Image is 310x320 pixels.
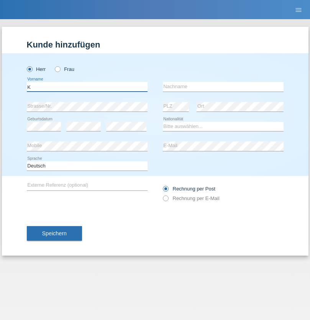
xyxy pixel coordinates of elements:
[27,66,32,71] input: Herr
[291,7,306,12] a: menu
[27,40,284,49] h1: Kunde hinzufügen
[163,186,168,195] input: Rechnung per Post
[27,66,46,72] label: Herr
[163,186,215,192] label: Rechnung per Post
[55,66,60,71] input: Frau
[163,195,220,201] label: Rechnung per E-Mail
[55,66,74,72] label: Frau
[295,6,302,14] i: menu
[163,195,168,205] input: Rechnung per E-Mail
[42,230,67,236] span: Speichern
[27,226,82,241] button: Speichern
